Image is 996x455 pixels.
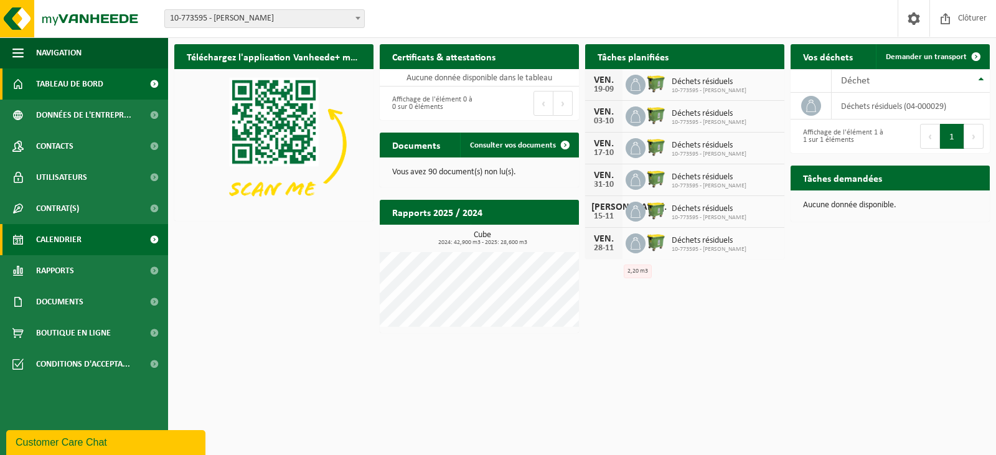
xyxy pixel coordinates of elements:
div: 03-10 [591,117,616,126]
td: déchets résiduels (04-000029) [832,93,990,120]
img: WB-1100-HPE-GN-50 [646,136,667,157]
span: Boutique en ligne [36,317,111,349]
div: 17-10 [591,149,616,157]
h2: Certificats & attestations [380,44,508,68]
a: Consulter les rapports [471,224,578,249]
button: Previous [533,91,553,116]
div: 19-09 [591,85,616,94]
a: Demander un transport [876,44,989,69]
span: Déchets résiduels [672,141,746,151]
div: VEN. [591,139,616,149]
div: [PERSON_NAME]. [591,202,616,212]
h2: Téléchargez l'application Vanheede+ maintenant! [174,44,374,68]
span: Données de l'entrepr... [36,100,131,131]
img: WB-1100-HPE-GN-50 [646,168,667,189]
img: WB-1100-HPE-GN-50 [646,232,667,253]
span: 10-773595 - [PERSON_NAME] [672,87,746,95]
span: Déchets résiduels [672,236,746,246]
div: 15-11 [591,212,616,221]
span: Demander un transport [886,53,967,61]
span: Tableau de bord [36,68,103,100]
button: 1 [940,124,964,149]
button: Next [553,91,573,116]
h2: Rapports 2025 / 2024 [380,200,495,224]
button: Previous [920,124,940,149]
span: 10-773595 - [PERSON_NAME] [672,119,746,126]
span: 10-773595 - [PERSON_NAME] [672,151,746,158]
p: Aucune donnée disponible. [803,201,977,210]
div: VEN. [591,107,616,117]
span: Rapports [36,255,74,286]
h2: Documents [380,133,453,157]
h2: Vos déchets [791,44,865,68]
button: Next [964,124,984,149]
span: Déchets résiduels [672,109,746,119]
span: Consulter vos documents [470,141,556,149]
img: WB-1100-HPE-GN-50 [646,105,667,126]
p: Vous avez 90 document(s) non lu(s). [392,168,566,177]
img: WB-1100-HPE-GN-50 [646,200,667,221]
img: Download de VHEPlus App [174,69,374,218]
span: Déchet [841,76,870,86]
h2: Tâches planifiées [585,44,681,68]
iframe: chat widget [6,428,208,455]
div: 31-10 [591,181,616,189]
a: Consulter vos documents [460,133,578,157]
div: VEN. [591,75,616,85]
h3: Cube [386,231,579,246]
span: Calendrier [36,224,82,255]
div: 28-11 [591,244,616,253]
span: Déchets résiduels [672,204,746,214]
span: 10-773595 - [PERSON_NAME] [672,182,746,190]
span: 10-773595 - [PERSON_NAME] [672,246,746,253]
span: Contacts [36,131,73,162]
div: Affichage de l'élément 1 à 1 sur 1 éléments [797,123,884,150]
div: VEN. [591,234,616,244]
div: VEN. [591,171,616,181]
span: 10-773595 - SRL EMMANUEL DUTRIEUX - HOLLAIN [165,10,364,27]
td: Aucune donnée disponible dans le tableau [380,69,579,87]
span: Utilisateurs [36,162,87,193]
span: 10-773595 - [PERSON_NAME] [672,214,746,222]
h2: Tâches demandées [791,166,895,190]
span: Déchets résiduels [672,172,746,182]
span: Conditions d'accepta... [36,349,130,380]
span: Contrat(s) [36,193,79,224]
img: WB-1100-HPE-GN-50 [646,73,667,94]
div: Affichage de l'élément 0 à 0 sur 0 éléments [386,90,473,117]
span: Navigation [36,37,82,68]
span: 10-773595 - SRL EMMANUEL DUTRIEUX - HOLLAIN [164,9,365,28]
span: Documents [36,286,83,317]
span: 2024: 42,900 m3 - 2025: 28,600 m3 [386,240,579,246]
span: Déchets résiduels [672,77,746,87]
